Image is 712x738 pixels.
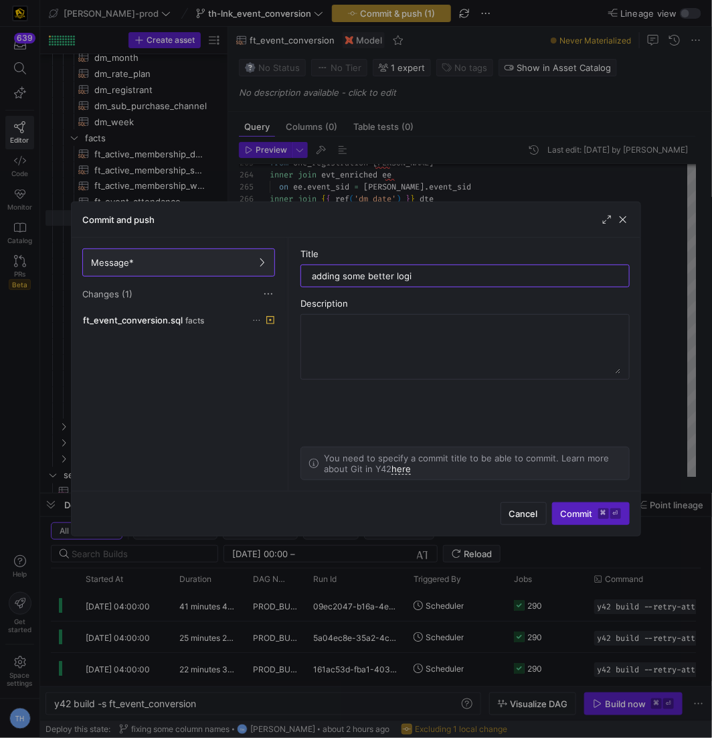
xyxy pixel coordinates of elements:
[552,502,630,525] button: Commit⌘⏎
[324,453,620,474] p: You need to specify a commit title to be able to commit. Learn more about Git in Y42
[300,248,319,259] span: Title
[83,315,183,325] span: ft_event_conversion.sql
[501,502,547,525] button: Cancel
[185,316,204,325] span: facts
[80,311,278,329] button: ft_event_conversion.sqlfacts
[82,248,275,277] button: Message*
[561,508,621,519] span: Commit
[391,463,411,475] a: here
[610,508,621,519] kbd: ⏎
[300,298,629,309] div: Description
[509,508,538,519] span: Cancel
[82,214,155,225] h3: Commit and push
[598,508,609,519] kbd: ⌘
[82,289,132,299] span: Changes (1)
[91,257,134,268] span: Message*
